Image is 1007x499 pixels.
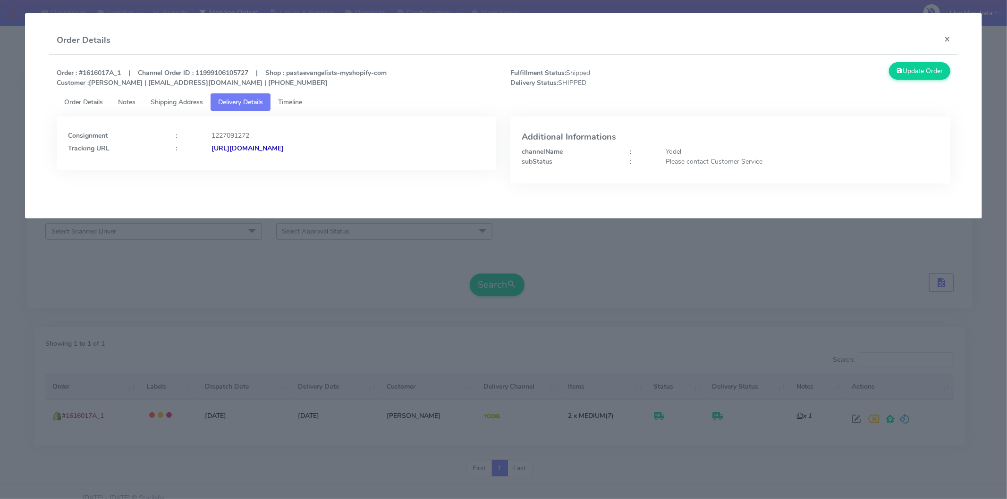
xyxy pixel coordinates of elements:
[204,131,492,141] div: 1227091272
[176,131,177,140] strong: :
[937,26,958,51] button: Close
[278,98,302,107] span: Timeline
[630,147,631,156] strong: :
[57,68,387,87] strong: Order : #1616017A_1 | Channel Order ID : 11999106105727 | Shop : pastaevangelists-myshopify-com [...
[57,78,89,87] strong: Customer :
[118,98,135,107] span: Notes
[630,157,631,166] strong: :
[64,98,103,107] span: Order Details
[522,157,552,166] strong: subStatus
[522,147,563,156] strong: channelName
[218,98,263,107] span: Delivery Details
[889,62,950,80] button: Update Order
[510,78,558,87] strong: Delivery Status:
[659,147,946,157] div: Yodel
[57,34,110,47] h4: Order Details
[510,68,566,77] strong: Fulfillment Status:
[659,157,946,166] div: Please contact Customer Service
[522,133,939,142] h4: Additional Informations
[68,131,108,140] strong: Consignment
[176,144,177,153] strong: :
[212,144,284,153] strong: [URL][DOMAIN_NAME]
[68,144,110,153] strong: Tracking URL
[503,68,730,88] span: Shipped SHIPPED
[57,93,950,111] ul: Tabs
[151,98,203,107] span: Shipping Address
